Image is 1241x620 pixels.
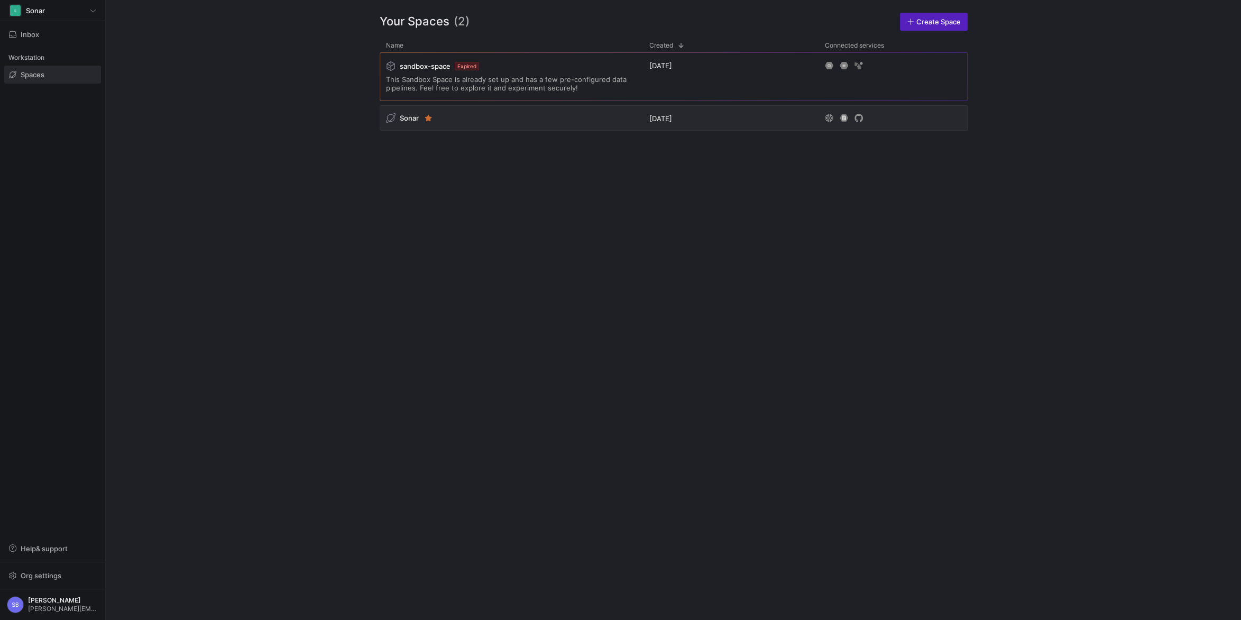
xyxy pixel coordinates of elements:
button: Org settings [4,567,101,585]
span: Sonar [400,114,419,122]
span: [PERSON_NAME][EMAIL_ADDRESS][DOMAIN_NAME] [28,605,98,613]
span: [DATE] [649,61,672,70]
span: Org settings [21,571,61,580]
span: Help & support [21,544,68,553]
span: [PERSON_NAME] [28,597,98,604]
div: SB [7,596,24,613]
span: [DATE] [649,114,672,123]
span: Name [386,42,403,49]
span: Create Space [916,17,961,26]
span: Created [649,42,673,49]
span: sandbox-space [400,62,451,70]
button: Help& support [4,540,101,558]
span: Your Spaces [380,13,449,31]
span: Expired [455,62,479,70]
div: S [10,5,21,16]
span: Connected services [825,42,884,49]
a: Org settings [4,572,101,581]
div: Press SPACE to select this row. [380,52,968,105]
span: This Sandbox Space is already set up and has a few pre-configured data pipelines. Feel free to ex... [386,75,637,92]
span: Sonar [26,6,45,15]
div: Workstation [4,50,101,66]
span: Spaces [21,70,44,79]
button: SB[PERSON_NAME][PERSON_NAME][EMAIL_ADDRESS][DOMAIN_NAME] [4,594,101,616]
span: Inbox [21,30,39,39]
span: (2) [454,13,470,31]
div: Press SPACE to select this row. [380,105,968,135]
a: Spaces [4,66,101,84]
a: Create Space [900,13,968,31]
button: Inbox [4,25,101,43]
